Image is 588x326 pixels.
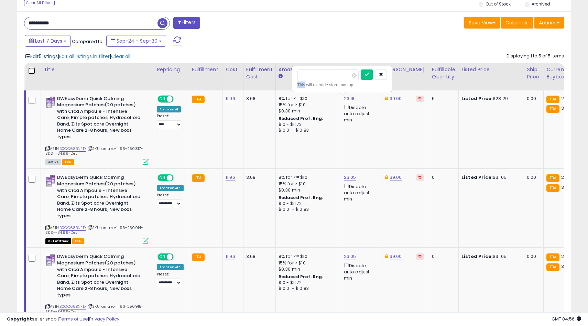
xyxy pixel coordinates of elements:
div: Ship Price [527,66,541,80]
div: $10.01 - $10.83 [279,128,336,133]
div: Listed Price [461,66,521,73]
b: Listed Price: [461,174,493,181]
button: Actions [534,17,564,29]
div: seller snap | | [7,316,119,323]
label: Out of Stock [486,1,511,7]
span: | SKU: amazo-11.96-250915-S&S--34.99-Dev [45,304,143,314]
div: 15% for > $10 [279,181,336,187]
div: This will override store markup [297,81,387,88]
a: B0CC68BNFD [59,304,86,309]
div: 0.00 [527,174,538,181]
small: FBA [192,253,205,261]
div: Current Buybox Price [546,66,582,80]
b: DWEasyDerm Quick Calming Magnesium Patches(20 patches) with Cica Ampoule - Intensive Care, Pimple... [57,174,141,221]
div: Cost [226,66,240,73]
a: Privacy Policy [89,316,119,322]
span: All listings currently available for purchase on Amazon [45,159,61,165]
small: FBA [192,96,205,103]
div: $28.29 [461,96,519,102]
small: FBA [546,263,559,271]
div: 0.00 [527,96,538,102]
img: 41Y3gWSrIYL._SL40_.jpg [45,174,55,188]
span: 2025-10-9 04:56 GMT [552,316,581,322]
div: Fulfillment Cost [246,66,273,80]
span: Edit all listings in filter [59,53,110,60]
div: 0 [432,253,453,260]
span: 31.05 [561,105,572,111]
button: Sep-24 - Sep-30 [106,35,166,47]
div: $0.30 min [279,266,336,272]
span: Sep-24 - Sep-30 [117,37,157,44]
span: OFF [173,175,184,181]
small: FBA [546,253,559,261]
div: 3.68 [246,96,270,102]
small: FBA [192,174,205,182]
div: Disable auto adjust min [344,104,377,123]
img: 41Y3gWSrIYL._SL40_.jpg [45,253,55,267]
div: 3.68 [246,174,270,181]
b: Reduced Prof. Rng. [279,195,324,200]
div: $0.30 min [279,108,336,114]
small: FBA [546,96,559,103]
div: $10.01 - $10.83 [279,207,336,213]
div: Fulfillment [192,66,220,73]
div: 8% for <= $10 [279,174,336,181]
div: 15% for > $10 [279,102,336,108]
div: Amazon Fees [279,66,338,73]
div: Title [44,66,151,73]
div: Displaying 1 to 5 of 5 items [507,53,564,59]
div: 6 [432,96,453,102]
a: 23.05 [344,253,356,260]
span: ON [158,175,167,181]
div: 8% for <= $10 [279,253,336,260]
b: DWEasyDerm Quick Calming Magnesium Patches(20 patches) with Cica Ampoule - Intensive Care, Pimple... [57,96,141,142]
a: 11.96 [226,174,235,181]
div: 15% for > $10 [279,260,336,266]
span: 31.05 [561,263,572,270]
div: 8% for <= $10 [279,96,336,102]
div: Amazon AI * [157,264,184,270]
div: Fulfillable Quantity [432,66,456,80]
div: $10 - $11.72 [279,122,336,128]
div: Preset: [157,114,184,129]
div: $10 - $11.72 [279,280,336,286]
div: Preset: [157,193,184,208]
a: Terms of Use [59,316,88,322]
span: 31.05 [561,184,572,191]
a: 11.96 [226,95,235,102]
button: Filters [173,17,200,29]
div: 3.68 [246,253,270,260]
b: Listed Price: [461,95,493,102]
span: OFF [173,96,184,102]
span: | SKU: amazo-11.96-250817-S&S--34.99-Dev [45,146,143,156]
div: Disable auto adjust min [344,183,377,203]
div: 0.00 [527,253,538,260]
button: Columns [501,17,533,29]
span: OFF [173,254,184,260]
a: 39.00 [390,174,402,181]
div: | | [25,53,130,60]
div: ASIN: [45,174,149,243]
span: Edit 5 listings [30,53,58,60]
span: All listings that are currently out of stock and unavailable for purchase on Amazon [45,238,71,244]
b: Reduced Prof. Rng. [279,116,324,121]
a: 39.00 [390,95,402,102]
strong: Copyright [7,316,32,322]
a: 11.96 [226,253,235,260]
div: Disable auto adjust min [344,262,377,282]
div: Repricing [157,66,186,73]
b: Listed Price: [461,253,493,260]
img: 41Y3gWSrIYL._SL40_.jpg [45,96,55,109]
a: 39.00 [390,253,402,260]
div: Amazon AI * [157,185,184,191]
span: 28.28 [561,253,574,260]
div: 0 [432,174,453,181]
a: B0CC68BNFD [59,146,86,152]
label: Archived [532,1,550,7]
span: ON [158,96,167,102]
span: 28.28 [561,174,574,181]
div: $31.05 [461,253,519,260]
b: Reduced Prof. Rng. [279,274,324,280]
div: ASIN: [45,96,149,164]
small: FBA [546,105,559,113]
